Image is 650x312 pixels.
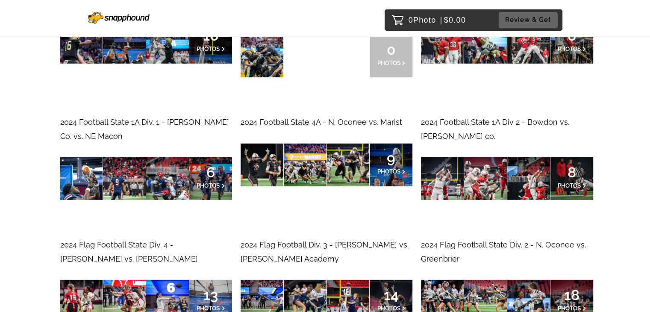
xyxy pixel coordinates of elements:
span: 2024 Flag Football Div. 3 - [PERSON_NAME] vs. [PERSON_NAME] Academy [241,240,409,263]
p: 0 $0.00 [409,13,466,27]
span: PHOTOS [558,45,581,52]
span: 2024 Football State 4A - N. Oconee vs. Marist [241,118,402,127]
span: 9 [377,156,406,161]
a: 2024 Football State 4A - N. Oconee vs. Marist9PHOTOS [241,115,412,186]
span: PHOTOS [377,305,400,312]
span: 8 [558,33,586,38]
span: 13 [197,292,225,297]
button: Review & Get [499,12,558,28]
a: 2024 Football State 1A Div. 1 - [PERSON_NAME] Co. vs. NE Macon6PHOTOS [60,115,232,200]
span: 8 [558,170,586,175]
span: | [440,16,443,24]
span: PHOTOS [197,182,220,189]
a: 2024 Football State 1A Div 2 - Bowdon vs. [PERSON_NAME] co.8PHOTOS [421,115,593,200]
span: 14 [377,292,406,297]
span: 10 [197,33,225,38]
a: Review & Get [499,12,560,28]
span: 2024 Flag Football State Div. 4 - [PERSON_NAME] vs. [PERSON_NAME] [60,240,198,263]
span: PHOTOS [377,59,400,66]
span: PHOTOS [558,305,581,312]
span: 2024 Flag Football State Div. 2 - N. Oconee vs. Greenbrier [421,240,586,263]
span: Photo [413,13,436,27]
span: 6 [197,170,225,175]
span: 18 [558,292,586,297]
span: 2024 Football State 1A Div. 1 - [PERSON_NAME] Co. vs. NE Macon [60,118,229,140]
img: Snapphound Logo [88,12,150,24]
span: 2024 Football State 1A Div 2 - Bowdon vs. [PERSON_NAME] co. [421,118,569,140]
span: PHOTOS [558,182,581,189]
span: PHOTOS [197,45,220,52]
span: 0 [377,47,406,52]
span: PHOTOS [197,305,220,312]
span: PHOTOS [377,168,400,175]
